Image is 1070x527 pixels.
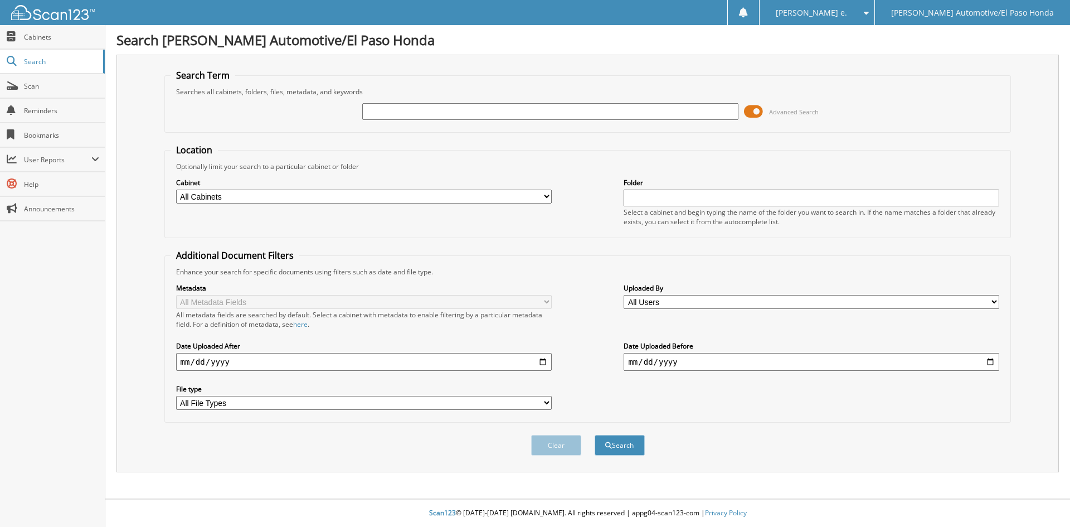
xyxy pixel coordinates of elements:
[595,435,645,456] button: Search
[293,320,308,329] a: here
[891,9,1054,16] span: [PERSON_NAME] Automotive/El Paso Honda
[705,508,747,518] a: Privacy Policy
[776,9,847,16] span: [PERSON_NAME] e.
[24,155,91,165] span: User Reports
[624,207,999,226] div: Select a cabinet and begin typing the name of the folder you want to search in. If the name match...
[176,283,552,293] label: Metadata
[24,106,99,115] span: Reminders
[24,180,99,189] span: Help
[171,144,218,156] legend: Location
[176,341,552,351] label: Date Uploaded After
[171,69,235,81] legend: Search Term
[24,81,99,91] span: Scan
[171,162,1005,171] div: Optionally limit your search to a particular cabinet or folder
[105,500,1070,527] div: © [DATE]-[DATE] [DOMAIN_NAME]. All rights reserved | appg04-scan123-com |
[176,310,552,329] div: All metadata fields are searched by default. Select a cabinet with metadata to enable filtering b...
[176,384,552,394] label: File type
[24,32,99,42] span: Cabinets
[429,508,456,518] span: Scan123
[11,5,95,20] img: scan123-logo-white.svg
[624,353,999,371] input: end
[171,267,1005,277] div: Enhance your search for specific documents using filters such as date and file type.
[531,435,581,456] button: Clear
[624,341,999,351] label: Date Uploaded Before
[116,31,1059,49] h1: Search [PERSON_NAME] Automotive/El Paso Honda
[24,57,98,66] span: Search
[769,108,819,116] span: Advanced Search
[171,87,1005,96] div: Searches all cabinets, folders, files, metadata, and keywords
[171,249,299,262] legend: Additional Document Filters
[24,130,99,140] span: Bookmarks
[624,283,999,293] label: Uploaded By
[176,178,552,187] label: Cabinet
[24,204,99,214] span: Announcements
[624,178,999,187] label: Folder
[176,353,552,371] input: start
